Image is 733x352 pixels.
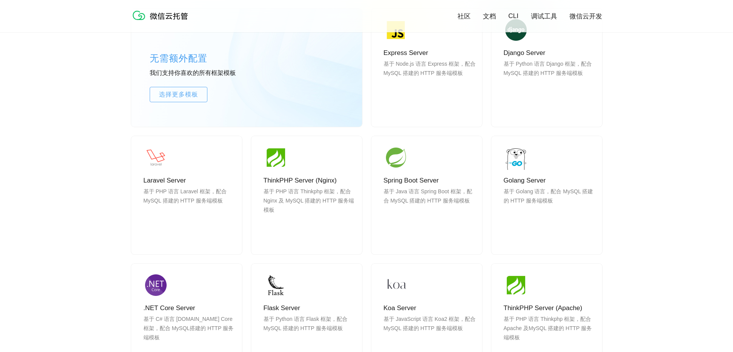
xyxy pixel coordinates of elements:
p: 基于 Java 语言 Spring Boot 框架，配合 MySQL 搭建的 HTTP 服务端模板 [384,187,476,224]
a: 文档 [483,12,496,21]
p: .NET Core Server [144,304,236,313]
p: Express Server [384,48,476,58]
p: Golang Server [504,176,596,185]
p: 我们支持你喜欢的所有框架模板 [150,69,265,78]
p: Spring Boot Server [384,176,476,185]
span: 选择更多模板 [150,90,207,99]
p: 无需额外配置 [150,51,265,66]
p: Flask Server [264,304,356,313]
p: 基于 Python 语言 Django 框架，配合 MySQL 搭建的 HTTP 服务端模板 [504,59,596,96]
p: 基于 PHP 语言 Thinkphp 框架，配合 Nginx 及 MySQL 搭建的 HTTP 服务端模板 [264,187,356,224]
a: 微信云托管 [131,18,193,24]
p: 基于 PHP 语言 Laravel 框架，配合 MySQL 搭建的 HTTP 服务端模板 [144,187,236,224]
p: 基于 Node.js 语言 Express 框架，配合 MySQL 搭建的 HTTP 服务端模板 [384,59,476,96]
p: 基于 PHP 语言 Thinkphp 框架，配合 Apache 及MySQL 搭建的 HTTP 服务端模板 [504,314,596,351]
p: ThinkPHP Server (Apache) [504,304,596,313]
a: CLI [508,12,518,20]
img: 微信云托管 [131,8,193,23]
p: ThinkPHP Server (Nginx) [264,176,356,185]
p: Laravel Server [144,176,236,185]
p: 基于 Python 语言 Flask 框架，配合 MySQL 搭建的 HTTP 服务端模板 [264,314,356,351]
p: 基于 Golang 语言，配合 MySQL 搭建的 HTTP 服务端模板 [504,187,596,224]
p: Django Server [504,48,596,58]
p: 基于 C# 语言 [DOMAIN_NAME] Core 框架，配合 MySQL搭建的 HTTP 服务端模板 [144,314,236,351]
a: 微信云开发 [569,12,602,21]
p: Koa Server [384,304,476,313]
p: 基于 JavaScript 语言 Koa2 框架，配合 MySQL 搭建的 HTTP 服务端模板 [384,314,476,351]
a: 社区 [457,12,471,21]
a: 调试工具 [531,12,557,21]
